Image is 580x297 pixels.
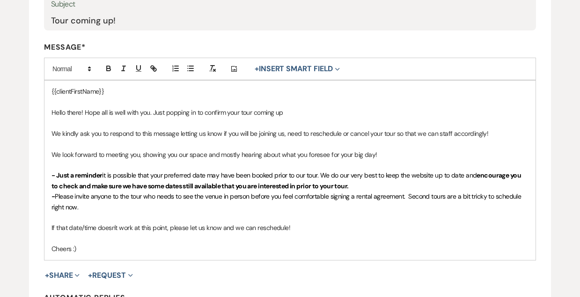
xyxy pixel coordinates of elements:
p: Cheers :) [51,244,529,254]
strong: - Just a reminder [51,171,102,179]
button: Share [45,272,80,279]
button: Insert Smart Field [251,63,343,74]
button: Request [88,272,132,279]
span: + [45,272,49,279]
p: We look forward to meeting you, showing you our space and mostly hearing about what you foresee f... [51,149,529,160]
strong: - [51,192,55,200]
span: Please invite anyone to the tour who needs to see the venue in person before you feel comfortable... [51,192,523,211]
p: {{clientFirstName}} [51,86,529,97]
span: + [255,65,259,73]
p: We kindly ask you to respond to this message letting us know if you will be joining us, need to r... [51,128,529,139]
label: Message* [44,42,536,52]
span: it is possible that your preferred date may have been booked prior to our tour. We do our very be... [102,171,477,179]
span: If that date/time doesn't work at this point, please let us know and we can reschedule! [51,223,290,232]
span: + [88,272,92,279]
strong: encourage you to check and make sure we have some dates still available that you are interested i... [51,171,522,190]
p: Hello there! Hope all is well with you. Just popping in to confirm your tour coming up [51,107,529,118]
